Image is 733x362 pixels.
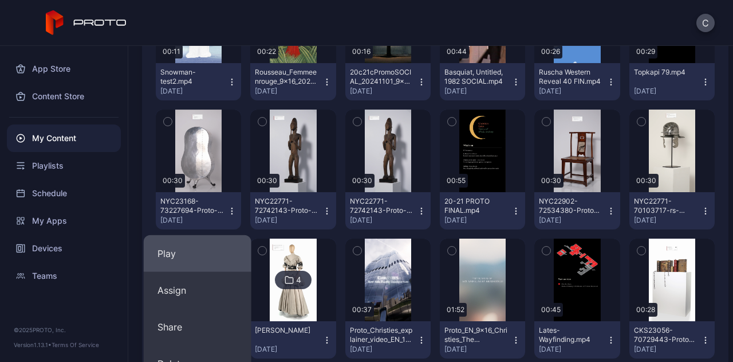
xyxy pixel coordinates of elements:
[350,345,417,354] div: [DATE]
[250,321,336,359] button: [PERSON_NAME][DATE]
[539,68,602,86] div: Ruscha Western Reveal 40 FIN.mp4
[696,14,715,32] button: C
[255,197,318,215] div: NYC22771-72742143-Proto-Large (1).mp4
[14,341,52,348] span: Version 1.13.1 •
[444,326,507,344] div: Proto_EN_9x16_Christies_The Henderson_The World of Art and Luxury Reimagined.mp4
[444,197,507,215] div: 20-21 PROTO FINAL.mp4
[634,216,701,225] div: [DATE]
[144,235,251,272] button: Play
[250,63,336,100] button: Rousseau_Femmeenrouge_9x16_20241109.mp4[DATE]
[539,216,606,225] div: [DATE]
[250,192,336,229] button: NYC22771-72742143-Proto-Large (1).mp4[DATE]
[629,321,715,359] button: CKS23056-70729443-Proto-Large.mp4[DATE]
[7,152,121,180] a: Playlists
[444,68,507,86] div: Basquiat, Untitled, 1982 SOCIAL.mp4
[629,63,715,100] button: Topkapi 79.mp4[DATE]
[534,321,620,359] button: Lates-Wayfinding.mp4[DATE]
[7,55,121,83] a: App Store
[539,197,602,215] div: NYC22902-72534380-Proto-Large.mp4
[255,345,322,354] div: [DATE]
[255,216,322,225] div: [DATE]
[160,68,223,86] div: Snowman-test2.mp4
[52,341,99,348] a: Terms Of Service
[629,192,715,229] button: NYC22771-70103717-rs-Proto-Large.mp4[DATE]
[156,63,241,100] button: Snowman-test2.mp4[DATE]
[156,192,241,229] button: NYC23168-73227694-Proto-Large (1).mp4[DATE]
[255,326,318,335] div: Vivienne Westwood
[14,325,114,334] div: © 2025 PROTO, Inc.
[7,235,121,262] a: Devices
[350,216,417,225] div: [DATE]
[7,124,121,152] a: My Content
[539,345,606,354] div: [DATE]
[255,87,322,96] div: [DATE]
[7,180,121,207] a: Schedule
[539,87,606,96] div: [DATE]
[440,192,525,229] button: 20-21 PROTO FINAL.mp4[DATE]
[345,321,431,359] button: Proto_Christies_explainer_video_EN_1080x1920.mp4[DATE]
[440,321,525,359] button: Proto_EN_9x16_Christies_The Henderson_The World of Art and Luxury Reimagined.mp4[DATE]
[350,197,413,215] div: NYC22771-72742143-Proto-Large.mp4
[144,309,251,345] button: Share
[444,216,511,225] div: [DATE]
[345,192,431,229] button: NYC22771-72742143-Proto-Large.mp4[DATE]
[634,68,697,77] div: Topkapi 79.mp4
[634,345,701,354] div: [DATE]
[350,68,413,86] div: 20c21cPromoSOCIAL_20241101_9x16 FINAL.mp4
[7,262,121,290] a: Teams
[7,207,121,235] a: My Apps
[144,272,251,309] button: Assign
[539,326,602,344] div: Lates-Wayfinding.mp4
[160,216,227,225] div: [DATE]
[534,192,620,229] button: NYC22902-72534380-Proto-Large.mp4[DATE]
[296,275,301,285] div: 4
[160,87,227,96] div: [DATE]
[350,87,417,96] div: [DATE]
[444,87,511,96] div: [DATE]
[634,197,697,215] div: NYC22771-70103717-rs-Proto-Large.mp4
[634,326,697,344] div: CKS23056-70729443-Proto-Large.mp4
[350,326,413,344] div: Proto_Christies_explainer_video_EN_1080x1920.mp4
[534,63,620,100] button: Ruscha Western Reveal 40 FIN.mp4[DATE]
[160,197,223,215] div: NYC23168-73227694-Proto-Large (1).mp4
[444,345,511,354] div: [DATE]
[634,87,701,96] div: [DATE]
[440,63,525,100] button: Basquiat, Untitled, 1982 SOCIAL.mp4[DATE]
[7,83,121,110] a: Content Store
[255,68,318,86] div: Rousseau_Femmeenrouge_9x16_20241109.mp4
[345,63,431,100] button: 20c21cPromoSOCIAL_20241101_9x16 FINAL.mp4[DATE]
